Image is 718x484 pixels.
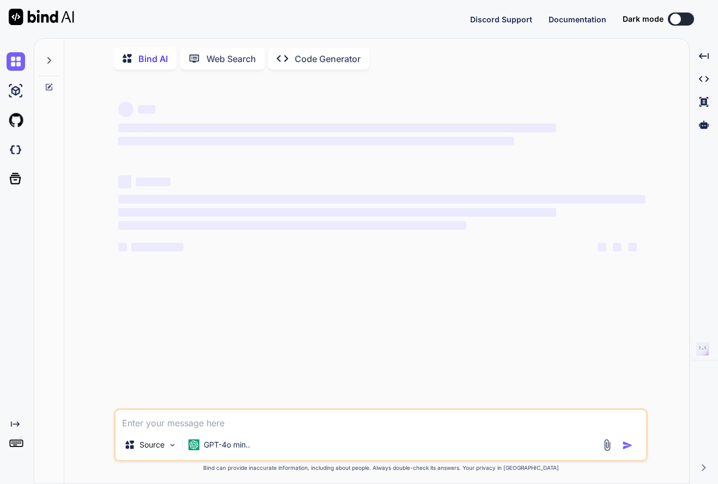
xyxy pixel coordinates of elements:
[7,82,25,100] img: ai-studio
[9,9,74,25] img: Bind AI
[470,14,532,25] button: Discord Support
[118,137,514,145] span: ‌
[598,243,606,252] span: ‌
[138,105,155,114] span: ‌
[118,195,646,204] span: ‌
[188,439,199,450] img: GPT-4o mini
[131,243,184,252] span: ‌
[206,52,256,65] p: Web Search
[168,440,177,450] img: Pick Models
[628,243,637,252] span: ‌
[7,52,25,71] img: chat
[138,52,168,65] p: Bind AI
[601,439,613,451] img: attachment
[118,124,556,132] span: ‌
[623,14,664,24] span: Dark mode
[7,111,25,130] img: githubLight
[613,243,622,252] span: ‌
[118,208,556,217] span: ‌
[549,15,606,24] span: Documentation
[136,177,171,186] span: ‌
[114,464,648,472] p: Bind can provide inaccurate information, including about people. Always double-check its answers....
[118,243,127,252] span: ‌
[118,102,133,117] span: ‌
[7,140,25,159] img: darkCloudIdeIcon
[139,439,165,450] p: Source
[118,175,131,188] span: ‌
[470,15,532,24] span: Discord Support
[295,52,361,65] p: Code Generator
[118,221,466,230] span: ‌
[549,14,606,25] button: Documentation
[622,440,633,451] img: icon
[204,439,250,450] p: GPT-4o min..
